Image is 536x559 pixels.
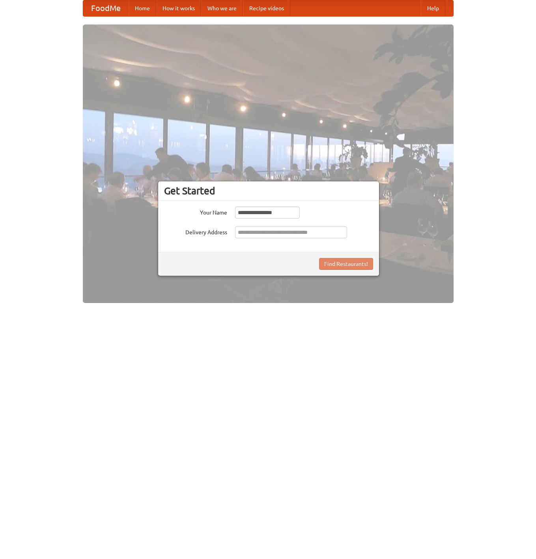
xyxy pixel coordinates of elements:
[164,207,227,216] label: Your Name
[319,258,373,270] button: Find Restaurants!
[201,0,243,16] a: Who we are
[156,0,201,16] a: How it works
[164,185,373,197] h3: Get Started
[83,0,129,16] a: FoodMe
[421,0,445,16] a: Help
[243,0,290,16] a: Recipe videos
[164,226,227,236] label: Delivery Address
[129,0,156,16] a: Home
